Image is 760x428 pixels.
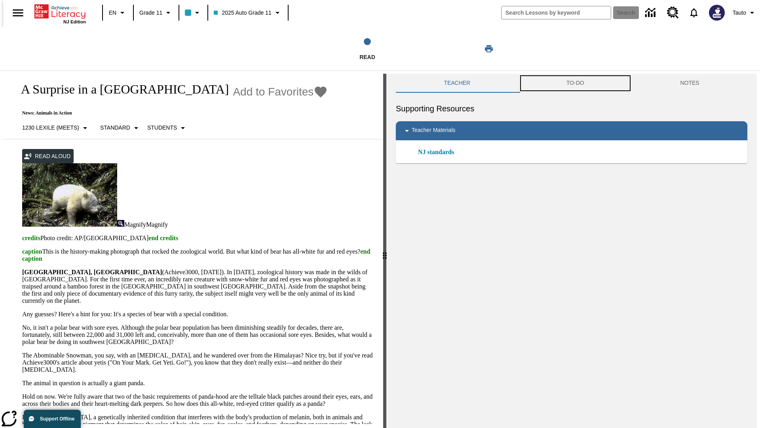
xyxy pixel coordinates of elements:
[144,121,191,135] button: Select Student
[418,147,459,157] a: NJ standards
[105,6,131,20] button: Language: EN, Select a language
[22,149,74,164] button: Read Aloud
[34,3,86,24] div: Home
[136,6,176,20] button: Grade: Grade 11, Select a grade
[632,74,747,93] button: NOTES
[22,324,374,346] p: No, it isn't a polar bear with sore eyes. Although the polar bear population has been diminishing...
[22,248,42,255] span: caption
[139,9,162,17] span: Grade 11
[22,352,374,373] p: The Abominable Snowman, you say, with an [MEDICAL_DATA], and he wandered over from the Himalayas?...
[13,110,328,116] p: News: Animals in Action
[13,82,229,97] h1: A Surprise in a [GEOGRAPHIC_DATA]
[6,1,30,25] button: Open side menu
[359,54,375,60] span: Read
[211,6,285,20] button: Class: 2025 Auto Grade 11, Select your class
[22,269,374,304] p: (Achieve3000, [DATE]). In [DATE], zoological history was made in the wilds of [GEOGRAPHIC_DATA]. ...
[97,121,144,135] button: Scaffolds, Standard
[22,380,374,387] p: The animal in question is actually a giant panda.
[63,19,86,24] span: NJ Edition
[22,311,374,318] p: Any guesses? Here's a hint for you: It's a species of bear with a special condition.
[40,416,74,422] span: Support Offline
[182,6,205,20] button: Class color is light blue. Change class color
[19,121,93,135] button: Select Lexile, 1230 Lexile (Meets)
[146,221,168,228] span: Magnify
[22,235,374,242] p: Photo credit: AP/[GEOGRAPHIC_DATA]
[662,2,684,23] a: Resource Center, Will open in new tab
[396,121,747,140] div: Teacher Materials
[124,221,146,228] span: Magnify
[22,163,117,227] img: albino pandas in China are sometimes mistaken for polar bears
[22,235,40,241] span: credits
[709,5,725,21] img: Avatar
[214,9,271,17] span: 2025 Auto Grade 11
[22,248,374,262] p: This is the history-making photograph that rocked the zoological world. But what kind of bear has...
[22,393,374,407] p: Hold on now. We're fully aware that two of the basic requirements of panda-hood are the telltale ...
[476,42,502,56] button: Print
[100,124,130,132] p: Standard
[22,248,370,262] span: end caption
[265,27,470,71] button: Read step 1 of 1
[147,124,177,132] p: Students
[640,2,662,24] a: Data Center
[3,74,383,424] div: reading
[730,6,760,20] button: Profile/Settings
[502,6,611,19] input: search field
[233,86,313,98] span: Add to Favorites
[396,102,747,115] h6: Supporting Resources
[233,85,328,99] button: Add to Favorites - A Surprise in a Bamboo Forest
[148,235,178,241] span: end credits
[109,9,116,17] span: EN
[383,74,386,428] div: Press Enter or Spacebar and then press right and left arrow keys to move the slider
[684,2,704,23] a: Notifications
[396,74,747,93] div: Instructional Panel Tabs
[412,126,456,136] p: Teacher Materials
[519,74,633,93] button: TO-DO
[733,9,746,17] span: Tauto
[22,124,79,132] p: 1230 Lexile (Meets)
[396,74,519,93] button: Teacher
[386,74,757,428] div: activity
[704,2,730,23] button: Select a new avatar
[24,410,81,428] button: Support Offline
[22,269,162,275] strong: [GEOGRAPHIC_DATA], [GEOGRAPHIC_DATA]
[117,220,124,227] img: Magnify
